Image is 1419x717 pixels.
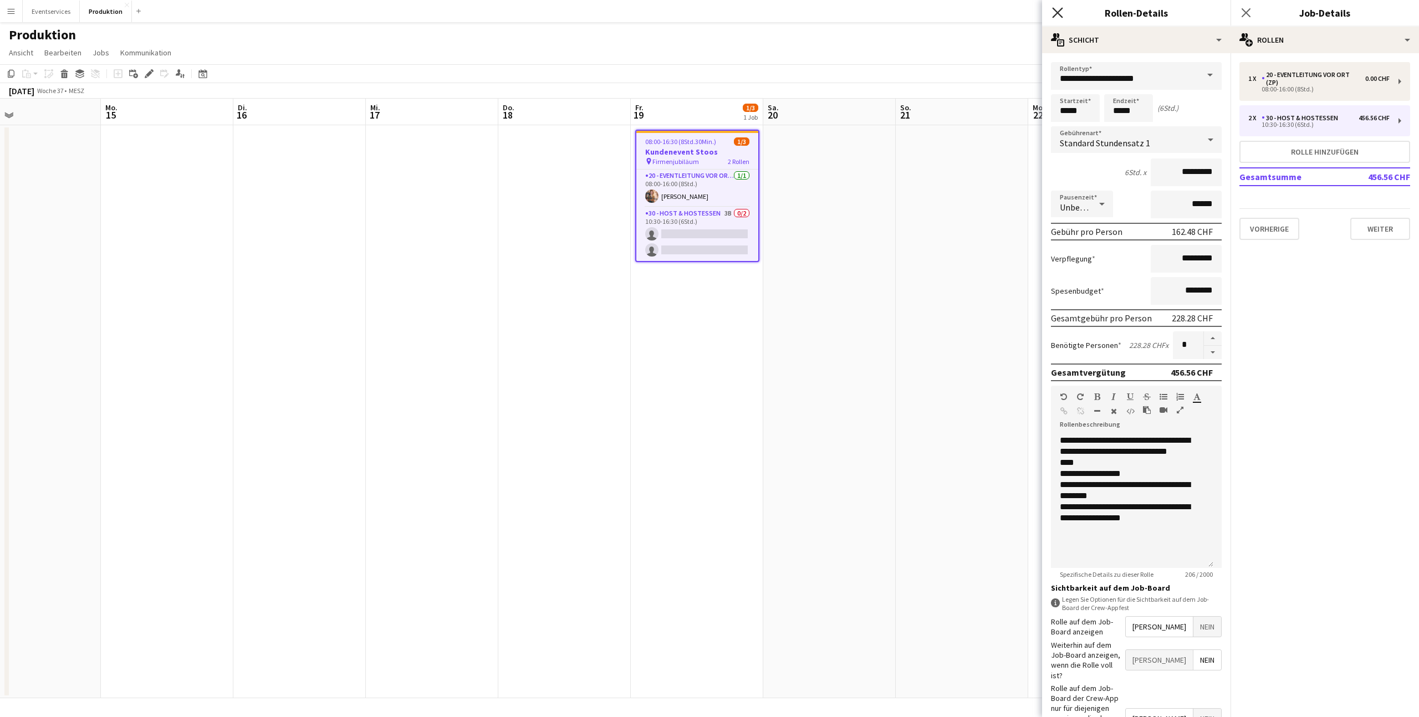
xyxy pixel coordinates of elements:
label: Rolle auf dem Job-Board anzeigen [1051,617,1125,637]
span: 20 [766,109,779,121]
button: Weiter [1350,218,1410,240]
span: Kommunikation [120,48,171,58]
button: Durchgestrichen [1143,392,1151,401]
span: 16 [236,109,247,121]
span: 08:00-16:30 (8Std.30Min.) [645,137,716,146]
h3: Kundenevent Stoos [636,147,758,157]
span: Di. [238,103,247,112]
div: 30 - Host & Hostessen [1262,114,1343,122]
h3: Rollen-Details [1042,6,1231,20]
app-card-role: 30 - Host & Hostessen3B0/210:30-16:30 (6Std.) [636,207,758,261]
span: Fr. [635,103,644,112]
h1: Produktion [9,27,76,43]
button: Kursiv [1110,392,1117,401]
a: Bearbeiten [40,45,86,60]
span: Nein [1193,650,1221,670]
td: Gesamtsumme [1239,168,1351,186]
button: Verringern [1204,346,1222,360]
button: Unterstrichen [1126,392,1134,401]
app-card-role: 20 - Eventleitung vor Ort (ZP)1/108:00-16:00 (8Std.)[PERSON_NAME] [636,170,758,207]
button: Textfarbe [1193,392,1201,401]
div: 1 Job [743,113,758,121]
div: 162.48 CHF [1172,226,1213,237]
div: 10:30-16:30 (6Std.) [1248,122,1390,127]
button: Produktion [80,1,132,22]
span: [PERSON_NAME] [1126,650,1193,670]
label: Benötigte Personen [1051,340,1121,350]
button: Fett [1093,392,1101,401]
div: 08:00-16:00 (8Std.) [1248,86,1390,92]
div: 456.56 CHF [1359,114,1390,122]
span: 1/3 [743,104,758,112]
span: Standard Stundensatz 1 [1060,137,1150,148]
span: Jobs [93,48,109,58]
span: 2 Rollen [728,157,749,166]
button: Horizontale Linie [1093,407,1101,416]
div: Schicht [1042,27,1231,53]
a: Ansicht [4,45,38,60]
span: [PERSON_NAME] [1126,617,1193,637]
div: 0.00 CHF [1365,75,1390,83]
div: Gebühr pro Person [1051,226,1122,237]
span: 15 [104,109,118,121]
div: MESZ [69,86,84,95]
span: 1/3 [734,137,749,146]
span: 206 / 2000 [1176,570,1222,578]
div: 6Std. x [1125,167,1146,177]
td: 456.56 CHF [1351,168,1410,186]
span: Nein [1193,617,1221,637]
div: Gesamtvergütung [1051,367,1126,378]
h3: Sichtbarkeit auf dem Job-Board [1051,583,1222,593]
button: Rückgängig [1060,392,1068,401]
div: 228.28 CHF [1172,313,1213,324]
span: Ansicht [9,48,33,58]
button: Formatierung löschen [1110,407,1117,416]
button: Ungeordnete Liste [1160,392,1167,401]
button: Wiederholen [1076,392,1084,401]
label: Weiterhin auf dem Job-Board anzeigen, wenn die Rolle voll ist? [1051,640,1125,680]
button: Vorherige [1239,218,1299,240]
span: Mo. [105,103,118,112]
button: Vollbild [1176,406,1184,414]
span: 22 [1031,109,1045,121]
button: Video einfügen [1160,406,1167,414]
div: Legen Sie Optionen für die Sichtbarkeit auf dem Job-Board der Crew-App fest [1051,595,1222,612]
a: Jobs [88,45,114,60]
span: Bearbeiten [44,48,81,58]
span: 18 [501,109,514,121]
span: 17 [369,109,380,121]
div: 228.28 CHF x [1129,340,1168,350]
span: Woche 37 [37,86,64,95]
span: Firmenjubiläum [652,157,699,166]
span: 21 [899,109,911,121]
div: Rollen [1231,27,1419,53]
div: 2 x [1248,114,1262,122]
label: Verpflegung [1051,254,1095,264]
app-job-card: 08:00-16:30 (8Std.30Min.)1/3Kundenevent Stoos Firmenjubiläum2 Rollen20 - Eventleitung vor Ort (ZP... [635,130,759,262]
span: Unbezahlt [1060,202,1100,213]
span: Spezifische Details zu dieser Rolle [1051,570,1162,578]
span: Mi. [370,103,380,112]
button: Rolle hinzufügen [1239,141,1410,163]
span: Sa. [768,103,779,112]
span: So. [900,103,911,112]
span: Mo. [1033,103,1045,112]
button: HTML-Code [1126,407,1134,416]
label: Spesenbudget [1051,286,1104,296]
button: Als einfacher Text einfügen [1143,406,1151,414]
button: Eventservices [23,1,80,22]
div: 1 x [1248,75,1262,83]
span: Do. [503,103,514,112]
div: 456.56 CHF [1171,367,1213,378]
h3: Job-Details [1231,6,1419,20]
div: 20 - Eventleitung vor Ort (ZP) [1262,71,1365,86]
span: 19 [634,109,644,121]
button: Geordnete Liste [1176,392,1184,401]
a: Kommunikation [116,45,176,60]
div: [DATE] [9,85,34,96]
button: Erhöhen [1204,331,1222,346]
div: (6Std.) [1157,103,1178,113]
div: Gesamtgebühr pro Person [1051,313,1152,324]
